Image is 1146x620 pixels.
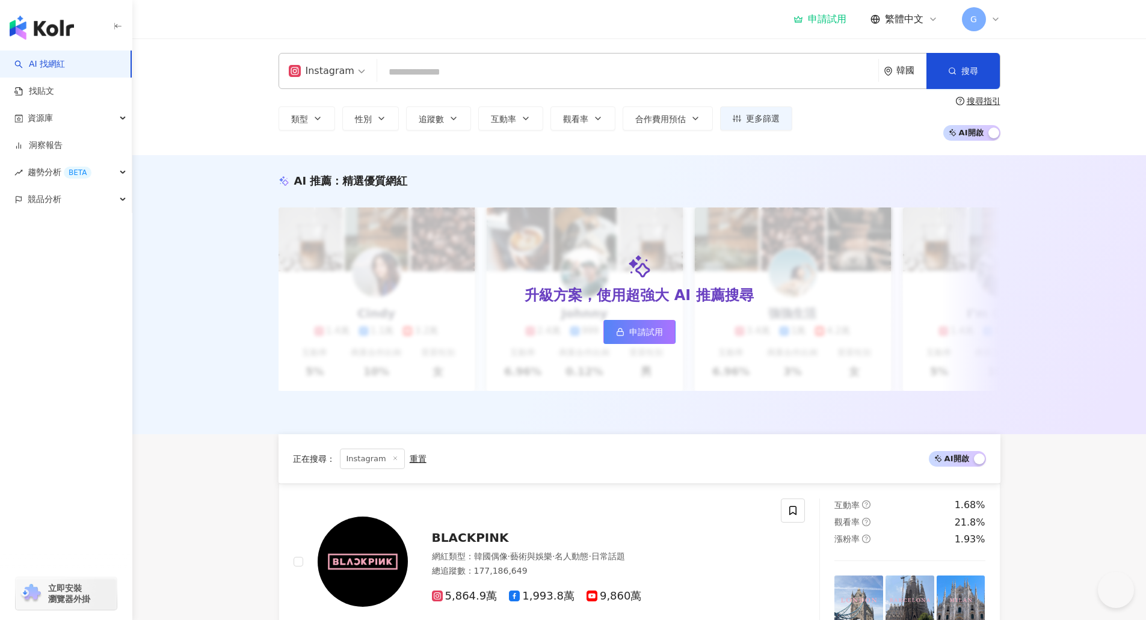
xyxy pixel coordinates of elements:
[862,518,870,526] span: question-circle
[550,106,615,130] button: 觀看率
[885,13,923,26] span: 繁體中文
[834,517,860,527] span: 觀看率
[28,159,91,186] span: 趨勢分析
[16,577,117,610] a: chrome extension立即安裝 瀏覽器外掛
[555,551,588,561] span: 名人動態
[955,516,985,529] div: 21.8%
[884,67,893,76] span: environment
[563,114,588,124] span: 觀看率
[293,454,335,464] span: 正在搜尋 ：
[289,61,354,81] div: Instagram
[291,114,308,124] span: 類型
[552,551,555,561] span: ·
[48,583,90,604] span: 立即安裝 瀏覽器外掛
[474,551,508,561] span: 韓國偶像
[14,168,23,177] span: rise
[603,320,676,344] a: 申請試用
[862,535,870,543] span: question-circle
[318,517,408,607] img: KOL Avatar
[478,106,543,130] button: 互動率
[591,551,625,561] span: 日常話題
[28,186,61,213] span: 競品分析
[961,66,978,76] span: 搜尋
[342,174,407,187] span: 精選優質網紅
[1098,572,1134,608] iframe: Help Scout Beacon - Open
[340,449,405,469] span: Instagram
[834,500,860,510] span: 互動率
[342,106,399,130] button: 性別
[525,286,753,306] div: 升級方案，使用超強大 AI 推薦搜尋
[508,551,510,561] span: ·
[862,500,870,509] span: question-circle
[410,454,427,464] div: 重置
[432,551,767,563] div: 網紅類型 ：
[432,530,509,545] span: BLACKPINK
[629,327,663,337] span: 申請試用
[28,105,53,132] span: 資源庫
[896,66,926,76] div: 韓國
[955,533,985,546] div: 1.93%
[956,97,964,105] span: question-circle
[19,584,43,603] img: chrome extension
[419,114,444,124] span: 追蹤數
[588,551,591,561] span: ·
[793,13,846,25] a: 申請試用
[587,590,642,603] span: 9,860萬
[14,140,63,152] a: 洞察報告
[926,53,1000,89] button: 搜尋
[509,590,575,603] span: 1,993.8萬
[491,114,516,124] span: 互動率
[355,114,372,124] span: 性別
[432,565,767,577] div: 總追蹤數 ： 177,186,649
[14,85,54,97] a: 找貼文
[967,96,1000,106] div: 搜尋指引
[510,551,552,561] span: 藝術與娛樂
[834,534,860,544] span: 漲粉率
[635,114,686,124] span: 合作費用預估
[294,173,408,188] div: AI 推薦 ：
[10,16,74,40] img: logo
[406,106,471,130] button: 追蹤數
[720,106,792,130] button: 更多篩選
[64,167,91,179] div: BETA
[279,106,335,130] button: 類型
[14,58,65,70] a: searchAI 找網紅
[432,590,498,603] span: 5,864.9萬
[623,106,713,130] button: 合作費用預估
[746,114,780,123] span: 更多篩選
[970,13,977,26] span: G
[955,499,985,512] div: 1.68%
